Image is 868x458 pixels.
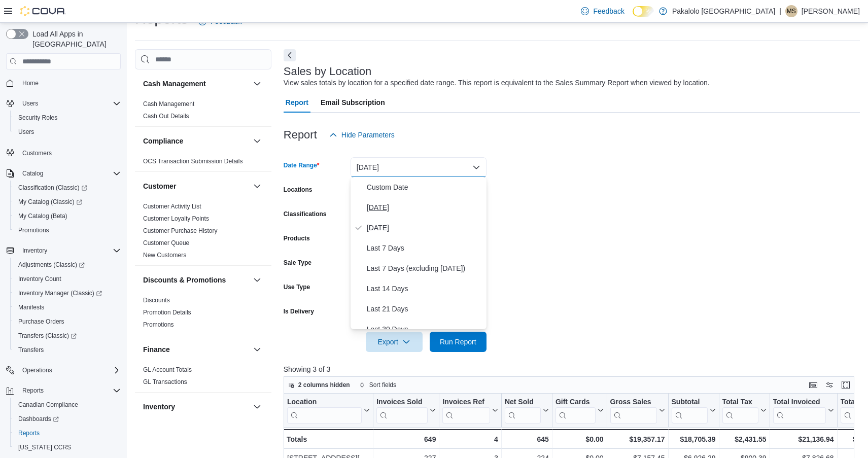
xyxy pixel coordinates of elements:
[671,398,707,407] div: Subtotal
[284,49,296,61] button: Next
[143,309,191,316] a: Promotion Details
[14,126,121,138] span: Users
[367,323,482,335] span: Last 30 Days
[284,129,317,141] h3: Report
[18,97,42,110] button: Users
[143,215,209,222] a: Customer Loyalty Points
[372,332,416,352] span: Export
[555,398,596,407] div: Gift Cards
[367,201,482,214] span: [DATE]
[18,429,40,437] span: Reports
[14,413,121,425] span: Dashboards
[22,149,52,157] span: Customers
[18,364,56,376] button: Operations
[18,289,102,297] span: Inventory Manager (Classic)
[18,415,59,423] span: Dashboards
[10,223,125,237] button: Promotions
[671,398,715,424] button: Subtotal
[22,366,52,374] span: Operations
[18,97,121,110] span: Users
[14,126,38,138] a: Users
[773,398,834,424] button: Total Invoiced
[367,181,482,193] span: Custom Date
[18,226,49,234] span: Promotions
[555,398,604,424] button: Gift Cards
[18,114,57,122] span: Security Roles
[18,261,85,269] span: Adjustments (Classic)
[10,440,125,454] button: [US_STATE] CCRS
[284,307,314,315] label: Is Delivery
[577,1,628,21] a: Feedback
[284,65,372,78] h3: Sales by Location
[251,401,263,413] button: Inventory
[505,433,549,445] div: 645
[610,433,665,445] div: $19,357.17
[779,5,781,17] p: |
[430,332,487,352] button: Run Report
[14,344,48,356] a: Transfers
[22,169,43,178] span: Catalog
[286,92,308,113] span: Report
[251,274,263,286] button: Discounts & Promotions
[2,363,125,377] button: Operations
[20,6,66,16] img: Cova
[284,78,710,88] div: View sales totals by location for a specified date range. This report is equivalent to the Sales ...
[18,303,44,311] span: Manifests
[14,182,91,194] a: Classification (Classic)
[376,398,428,424] div: Invoices Sold
[143,275,226,285] h3: Discounts & Promotions
[143,227,218,234] a: Customer Purchase History
[18,128,34,136] span: Users
[143,275,249,285] button: Discounts & Promotions
[18,384,121,397] span: Reports
[14,399,121,411] span: Canadian Compliance
[2,383,125,398] button: Reports
[143,79,249,89] button: Cash Management
[505,398,541,407] div: Net Sold
[773,433,834,445] div: $21,136.94
[143,344,170,355] h3: Finance
[143,79,206,89] h3: Cash Management
[610,398,656,424] div: Gross Sales
[14,301,48,313] a: Manifests
[807,379,819,391] button: Keyboard shortcuts
[14,273,121,285] span: Inventory Count
[671,398,707,424] div: Subtotal
[143,366,192,373] a: GL Account Totals
[10,111,125,125] button: Security Roles
[143,344,249,355] button: Finance
[14,399,82,411] a: Canadian Compliance
[18,244,121,257] span: Inventory
[555,398,596,424] div: Gift Card Sales
[14,441,75,453] a: [US_STATE] CCRS
[284,379,354,391] button: 2 columns hidden
[14,259,89,271] a: Adjustments (Classic)
[143,136,183,146] h3: Compliance
[376,398,436,424] button: Invoices Sold
[10,125,125,139] button: Users
[505,398,541,424] div: Net Sold
[18,318,64,326] span: Purchase Orders
[14,112,121,124] span: Security Roles
[143,252,186,259] a: New Customers
[18,167,47,180] button: Catalog
[555,433,604,445] div: $0.00
[722,433,766,445] div: $2,431.55
[773,398,825,407] div: Total Invoiced
[18,346,44,354] span: Transfers
[10,272,125,286] button: Inventory Count
[18,167,121,180] span: Catalog
[14,301,121,313] span: Manifests
[367,242,482,254] span: Last 7 Days
[10,286,125,300] a: Inventory Manager (Classic)
[505,398,549,424] button: Net Sold
[802,5,860,17] p: [PERSON_NAME]
[298,381,350,389] span: 2 columns hidden
[367,262,482,274] span: Last 7 Days (excluding [DATE])
[10,329,125,343] a: Transfers (Classic)
[143,100,194,108] a: Cash Management
[10,398,125,412] button: Canadian Compliance
[287,398,362,424] div: Location
[287,398,370,424] button: Location
[2,166,125,181] button: Catalog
